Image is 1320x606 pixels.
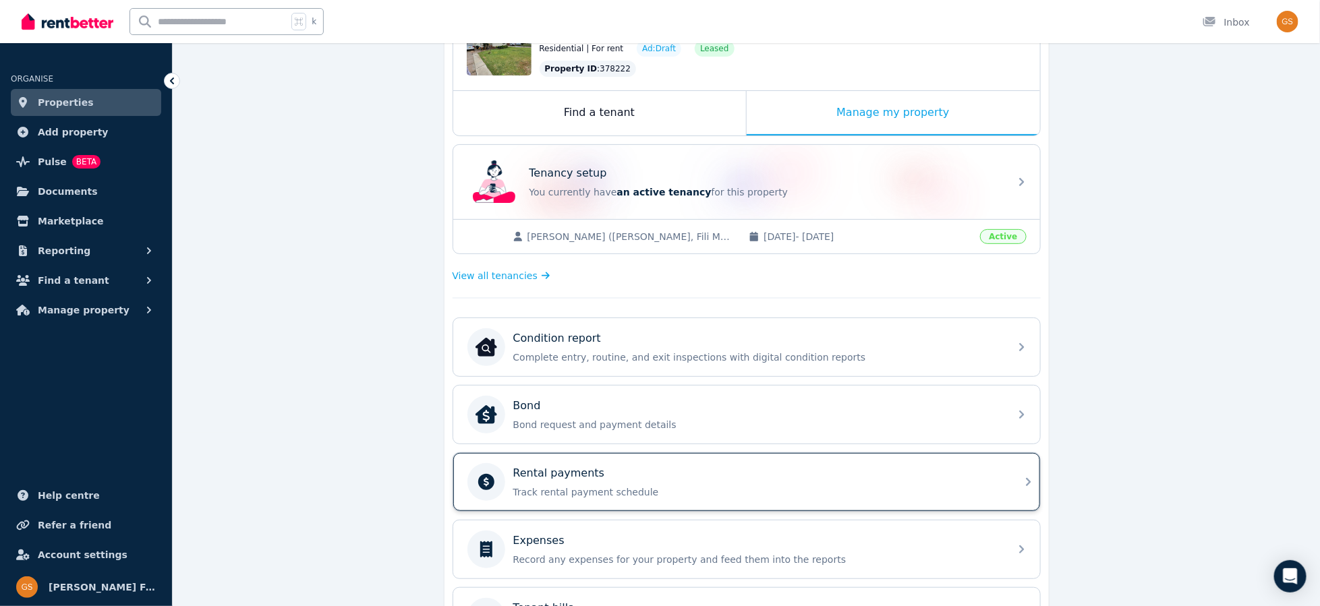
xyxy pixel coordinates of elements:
[38,272,109,289] span: Find a tenant
[513,485,1002,499] p: Track rental payment schedule
[513,351,1002,364] p: Complete entry, routine, and exit inspections with digital condition reports
[49,579,156,595] span: [PERSON_NAME] Family Super Pty Ltd ATF [PERSON_NAME] Family Super
[700,43,728,54] span: Leased
[38,154,67,170] span: Pulse
[540,61,637,77] div: : 378222
[38,94,94,111] span: Properties
[11,208,161,235] a: Marketplace
[312,16,316,27] span: k
[11,148,161,175] a: PulseBETA
[38,302,130,318] span: Manage property
[513,330,601,346] p: Condition report
[476,404,497,425] img: Bond
[38,124,109,140] span: Add property
[617,187,712,198] span: an active tenancy
[38,243,90,259] span: Reporting
[453,318,1040,376] a: Condition reportCondition reportComplete entry, routine, and exit inspections with digital condit...
[1274,560,1307,593] div: Open Intercom Messenger
[540,43,624,54] span: Residential | For rent
[453,453,1040,511] a: Rental paymentsTrack rental payment schedule
[476,336,497,358] img: Condition report
[529,185,1002,199] p: You currently have for this property
[473,160,516,204] img: Tenancy setup
[72,155,101,169] span: BETA
[980,229,1026,244] span: Active
[22,11,113,32] img: RentBetter
[453,91,746,135] div: Find a tenant
[453,520,1040,578] a: ExpensesRecord any expenses for your property and feed them into the reports
[11,119,161,146] a: Add property
[38,183,98,200] span: Documents
[11,89,161,116] a: Properties
[513,398,541,414] p: Bond
[529,165,607,181] p: Tenancy setup
[513,553,1002,566] p: Record any expenses for your property and feed them into the reports
[513,533,565,549] p: Expenses
[11,541,161,568] a: Account settings
[11,512,161,539] a: Refer a friend
[513,465,605,481] p: Rental payments
[11,482,161,509] a: Help centre
[1203,16,1250,29] div: Inbox
[38,487,100,504] span: Help centre
[453,269,550,282] a: View all tenancies
[747,91,1040,135] div: Manage my property
[38,213,103,229] span: Marketplace
[38,547,127,563] span: Account settings
[1277,11,1298,32] img: Stanyer Family Super Pty Ltd ATF Stanyer Family Super
[11,74,53,84] span: ORGANISE
[513,418,1002,431] p: Bond request and payment details
[453,145,1040,219] a: Tenancy setupTenancy setupYou currently havean active tenancyfor this property
[11,178,161,205] a: Documents
[11,237,161,264] button: Reporting
[453,269,538,282] span: View all tenancies
[527,230,736,243] span: [PERSON_NAME] ([PERSON_NAME], Fili Mariner
[16,576,38,598] img: Stanyer Family Super Pty Ltd ATF Stanyer Family Super
[11,297,161,324] button: Manage property
[38,517,111,533] span: Refer a friend
[642,43,676,54] span: Ad: Draft
[545,63,598,74] span: Property ID
[11,267,161,294] button: Find a tenant
[453,386,1040,444] a: BondBondBond request and payment details
[764,230,972,243] span: [DATE] - [DATE]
